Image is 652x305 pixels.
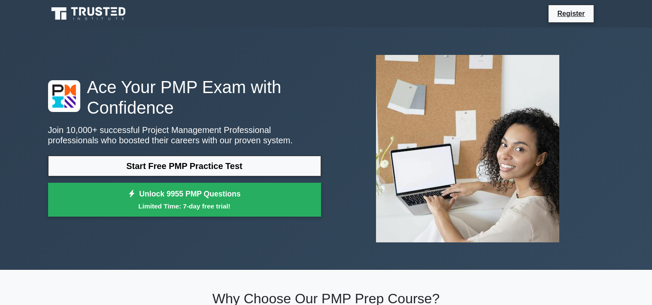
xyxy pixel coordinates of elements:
small: Limited Time: 7-day free trial! [59,201,310,211]
a: Start Free PMP Practice Test [48,156,321,176]
p: Join 10,000+ successful Project Management Professional professionals who boosted their careers w... [48,125,321,145]
a: Unlock 9955 PMP QuestionsLimited Time: 7-day free trial! [48,183,321,217]
a: Register [552,8,590,19]
h1: Ace Your PMP Exam with Confidence [48,77,321,118]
